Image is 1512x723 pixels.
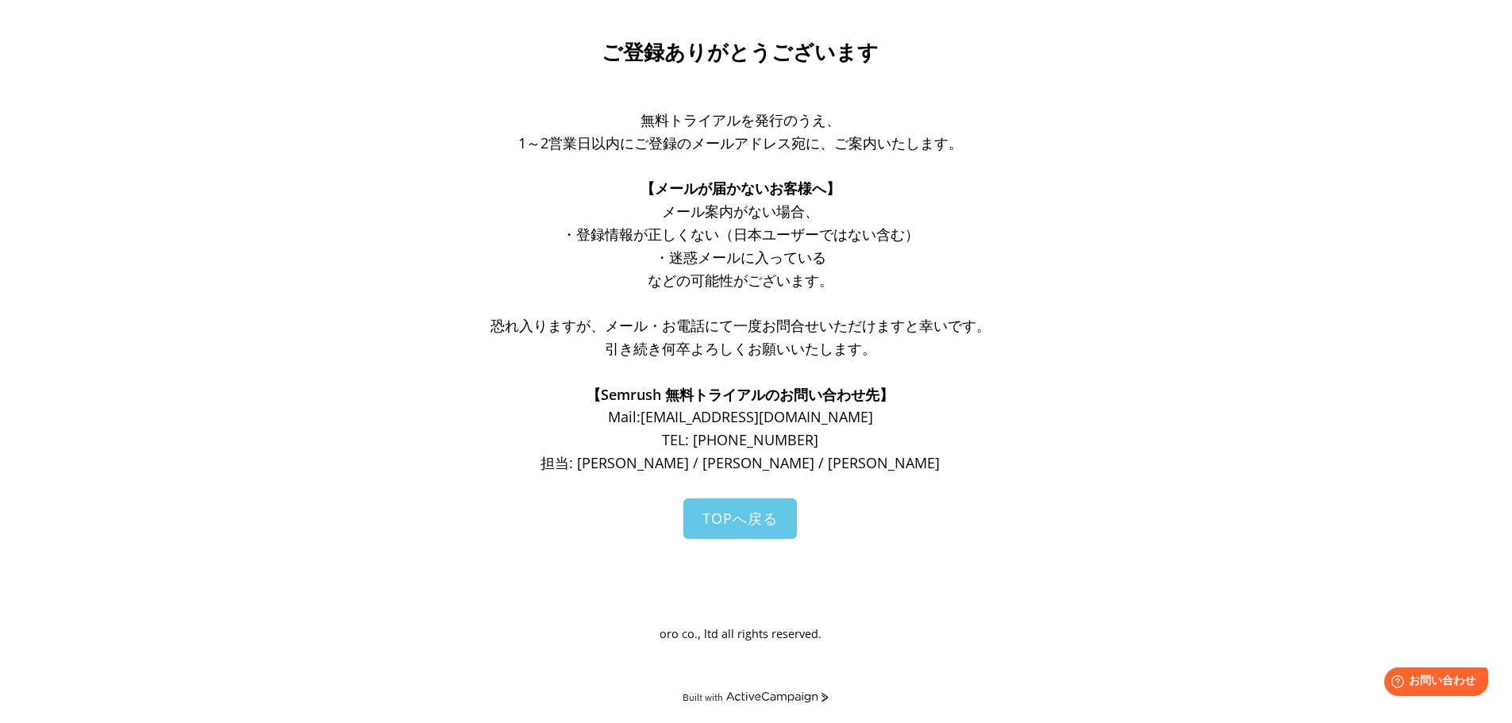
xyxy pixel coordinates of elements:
[648,271,833,290] span: などの可能性がございます。
[491,316,991,335] span: 恐れ入りますが、メール・お電話にて一度お問合せいただけますと幸いです。
[605,339,876,358] span: 引き続き何卒よろしくお願いいたします。
[702,509,778,528] span: TOPへ戻る
[608,407,873,426] span: Mail: [EMAIL_ADDRESS][DOMAIN_NAME]
[683,691,723,703] div: Built with
[587,385,894,404] span: 【Semrush 無料トライアルのお問い合わせ先】
[518,133,963,152] span: 1～2営業日以内にご登録のメールアドレス宛に、ご案内いたします。
[602,40,879,64] span: ご登録ありがとうございます
[1371,661,1495,706] iframe: Help widget launcher
[641,110,841,129] span: 無料トライアルを発行のうえ、
[683,498,797,539] a: TOPへ戻る
[660,626,821,641] span: oro co., ltd all rights reserved.
[655,248,826,267] span: ・迷惑メールに入っている
[562,225,919,244] span: ・登録情報が正しくない（日本ユーザーではない含む）
[662,430,818,449] span: TEL: [PHONE_NUMBER]
[662,202,819,221] span: メール案内がない場合、
[541,453,940,472] span: 担当: [PERSON_NAME] / [PERSON_NAME] / [PERSON_NAME]
[641,179,841,198] span: 【メールが届かないお客様へ】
